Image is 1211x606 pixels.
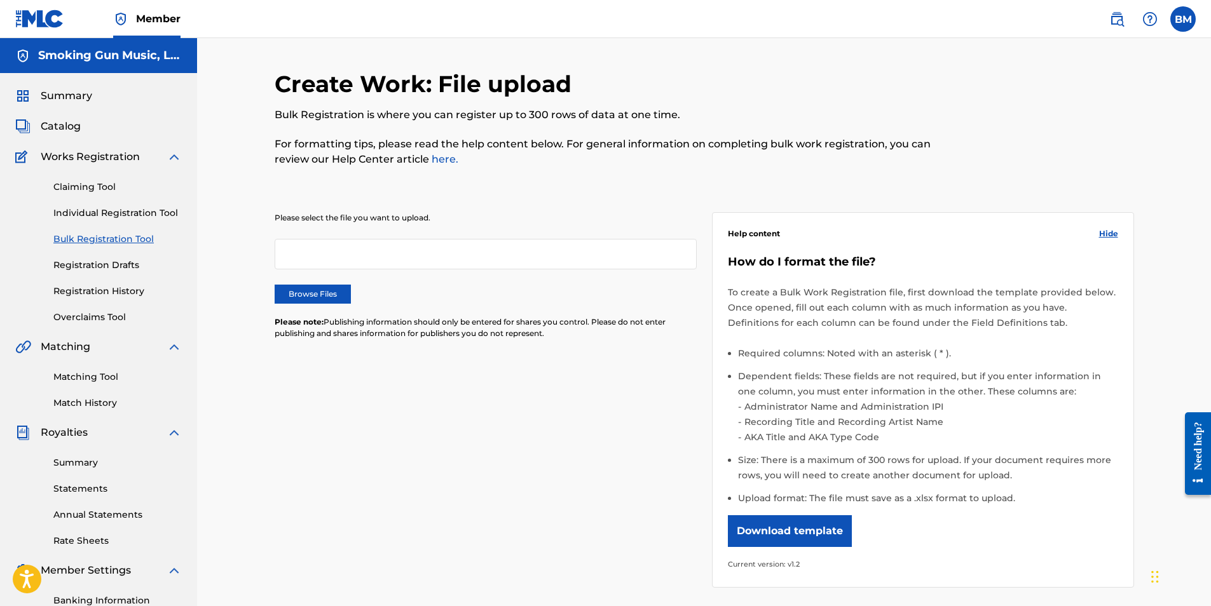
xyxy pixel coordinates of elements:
a: Annual Statements [53,508,182,522]
div: User Menu [1170,6,1196,32]
a: Registration Drafts [53,259,182,272]
span: Hide [1099,228,1118,239]
li: Upload format: The file must save as a .xlsx format to upload. [738,490,1118,506]
a: Matching Tool [53,370,182,384]
img: help [1142,11,1158,27]
img: Accounts [15,48,31,64]
p: Current version: v1.2 [728,556,1118,572]
img: MLC Logo [15,10,64,28]
iframe: Chat Widget [1147,545,1211,606]
span: Summary [41,88,92,104]
label: Browse Files [275,285,351,304]
a: Registration History [53,285,182,298]
h2: Create Work: File upload [275,70,578,98]
img: Summary [15,88,31,104]
li: Size: There is a maximum of 300 rows for upload. If your document requires more rows, you will ne... [738,452,1118,490]
li: AKA Title and AKA Type Code [741,429,1118,445]
a: Overclaims Tool [53,311,182,324]
img: expand [167,425,182,440]
p: Please select the file you want to upload. [275,212,697,224]
a: SummarySummary [15,88,92,104]
p: Bulk Registration is where you can register up to 300 rows of data at one time. [275,107,936,123]
span: Help content [728,228,780,239]
li: Dependent fields: These fields are not required, but if you enter information in one column, you ... [738,368,1118,452]
a: Individual Registration Tool [53,206,182,220]
span: Royalties [41,425,88,440]
a: Claiming Tool [53,180,182,194]
img: Matching [15,339,31,354]
a: here. [429,153,458,165]
a: Rate Sheets [53,534,182,548]
h5: How do I format the file? [728,255,1118,269]
p: Publishing information should only be entered for shares you control. Please do not enter publish... [275,316,697,339]
span: Matching [41,339,90,354]
div: Drag [1151,558,1159,596]
img: expand [167,149,182,165]
p: To create a Bulk Work Registration file, first download the template provided below. Once opened,... [728,285,1118,330]
span: Catalog [41,119,81,134]
img: expand [167,339,182,354]
p: For formatting tips, please read the help content below. For general information on completing bu... [275,137,936,167]
a: Bulk Registration Tool [53,232,182,246]
h5: Smoking Gun Music, LLC [38,48,182,63]
span: Please note: [275,317,324,327]
img: search [1109,11,1125,27]
a: CatalogCatalog [15,119,81,134]
img: expand [167,563,182,578]
a: Public Search [1104,6,1130,32]
button: Download template [728,515,852,547]
img: Member Settings [15,563,31,578]
li: Recording Title and Recording Artist Name [741,414,1118,429]
img: Royalties [15,425,31,440]
span: Member Settings [41,563,131,578]
span: Member [136,11,181,26]
img: Works Registration [15,149,32,165]
li: Required columns: Noted with an asterisk ( * ). [738,346,1118,368]
a: Statements [53,482,182,495]
iframe: Resource Center [1175,403,1211,505]
img: Catalog [15,119,31,134]
a: Match History [53,396,182,410]
span: Works Registration [41,149,140,165]
img: Top Rightsholder [113,11,128,27]
a: Summary [53,456,182,469]
div: Help [1137,6,1163,32]
li: Administrator Name and Administration IPI [741,399,1118,414]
